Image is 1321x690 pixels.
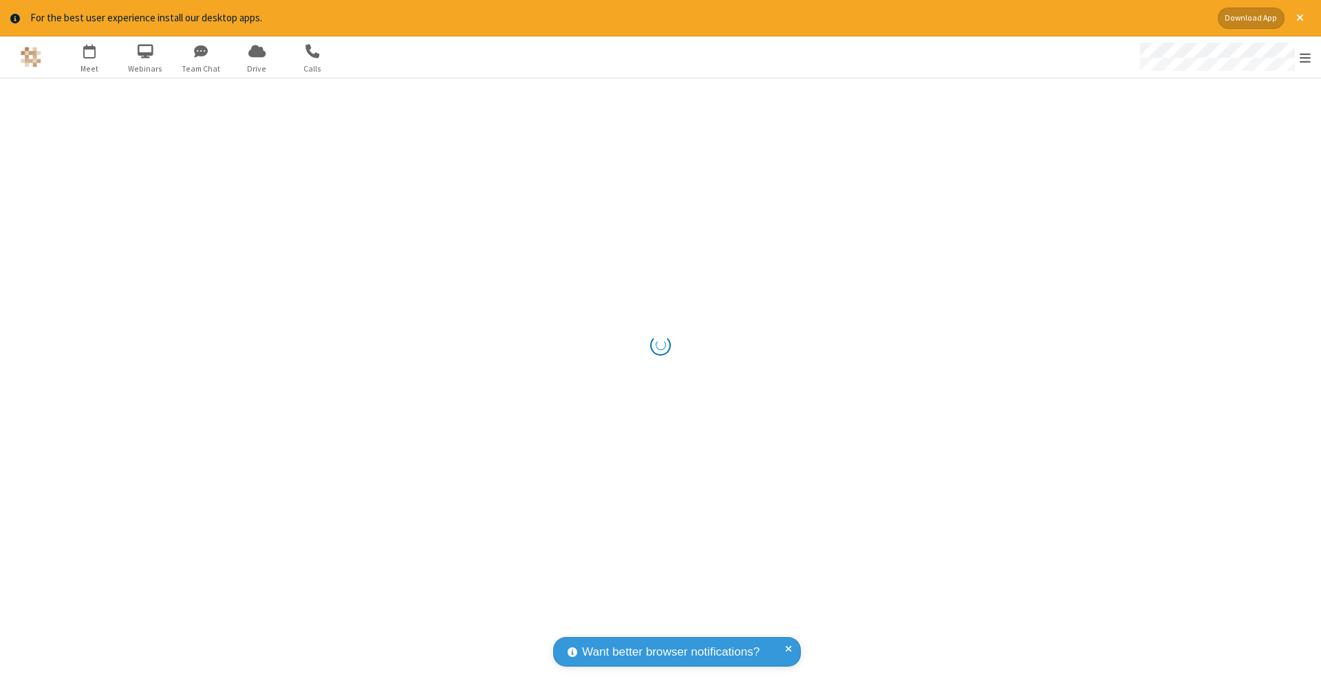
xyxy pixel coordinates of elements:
[5,36,56,78] button: Logo
[1127,36,1321,78] div: Open menu
[231,63,283,75] span: Drive
[582,643,760,661] span: Want better browser notifications?
[1218,8,1285,29] button: Download App
[30,10,1207,26] div: For the best user experience install our desktop apps.
[175,63,227,75] span: Team Chat
[21,47,41,67] img: QA Selenium DO NOT DELETE OR CHANGE
[120,63,171,75] span: Webinars
[287,63,339,75] span: Calls
[1289,8,1311,29] button: Close alert
[64,63,116,75] span: Meet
